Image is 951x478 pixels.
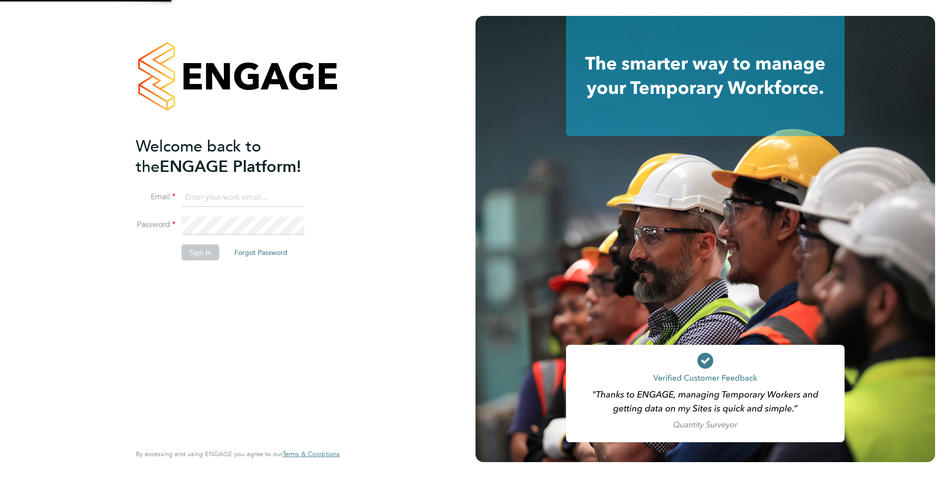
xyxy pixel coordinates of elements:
label: Password [136,220,176,230]
span: Welcome back to the [136,137,261,176]
button: Sign In [182,244,219,260]
span: By accessing and using ENGAGE you agree to our [136,450,340,458]
button: Forgot Password [226,244,295,260]
h2: ENGAGE Platform! [136,136,330,177]
input: Enter your work email... [182,189,304,207]
label: Email [136,192,176,202]
a: Terms & Conditions [283,450,340,458]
